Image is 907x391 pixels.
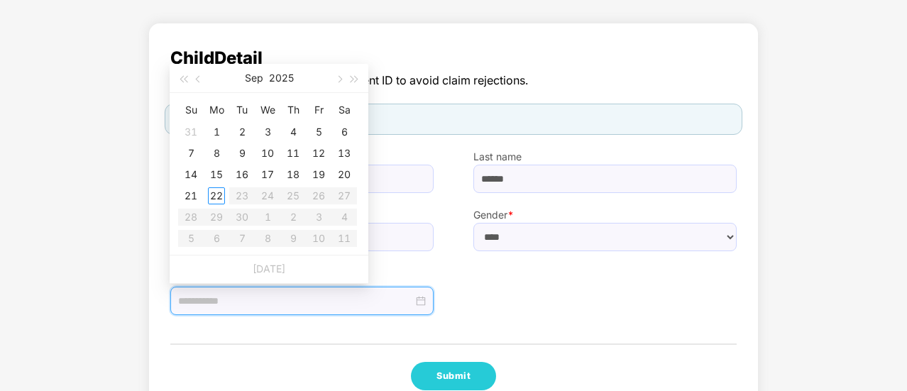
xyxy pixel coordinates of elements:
[259,166,276,183] div: 17
[306,164,331,185] td: 2025-09-19
[285,123,302,141] div: 4
[245,64,263,92] button: Sep
[411,362,496,390] button: Submit
[255,121,280,143] td: 2025-09-03
[280,121,306,143] td: 2025-09-04
[178,164,204,185] td: 2025-09-14
[182,166,199,183] div: 14
[204,121,229,143] td: 2025-09-01
[229,164,255,185] td: 2025-09-16
[178,99,204,121] th: Su
[208,166,225,183] div: 15
[269,64,294,92] button: 2025
[229,143,255,164] td: 2025-09-09
[233,166,251,183] div: 16
[255,99,280,121] th: We
[170,45,737,72] span: Child Detail
[255,164,280,185] td: 2025-09-17
[473,149,737,165] label: Last name
[331,121,357,143] td: 2025-09-06
[473,207,737,223] label: Gender
[182,187,199,204] div: 21
[310,145,327,162] div: 12
[310,166,327,183] div: 19
[280,143,306,164] td: 2025-09-11
[178,121,204,143] td: 2025-08-31
[182,145,199,162] div: 7
[280,99,306,121] th: Th
[285,166,302,183] div: 18
[310,123,327,141] div: 5
[331,143,357,164] td: 2025-09-13
[306,99,331,121] th: Fr
[336,166,353,183] div: 20
[331,99,357,121] th: Sa
[336,123,353,141] div: 6
[182,123,199,141] div: 31
[229,99,255,121] th: Tu
[253,263,285,275] a: [DATE]
[208,123,225,141] div: 1
[259,123,276,141] div: 3
[204,143,229,164] td: 2025-09-08
[178,143,204,164] td: 2025-09-07
[255,143,280,164] td: 2025-09-10
[306,121,331,143] td: 2025-09-05
[208,145,225,162] div: 8
[306,143,331,164] td: 2025-09-12
[204,164,229,185] td: 2025-09-15
[280,164,306,185] td: 2025-09-18
[204,99,229,121] th: Mo
[178,185,204,206] td: 2025-09-21
[233,145,251,162] div: 9
[229,121,255,143] td: 2025-09-02
[336,145,353,162] div: 13
[331,164,357,185] td: 2025-09-20
[233,123,251,141] div: 2
[204,185,229,206] td: 2025-09-22
[285,145,302,162] div: 11
[259,145,276,162] div: 10
[208,187,225,204] div: 22
[170,72,737,89] span: The detail should be as per government ID to avoid claim rejections.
